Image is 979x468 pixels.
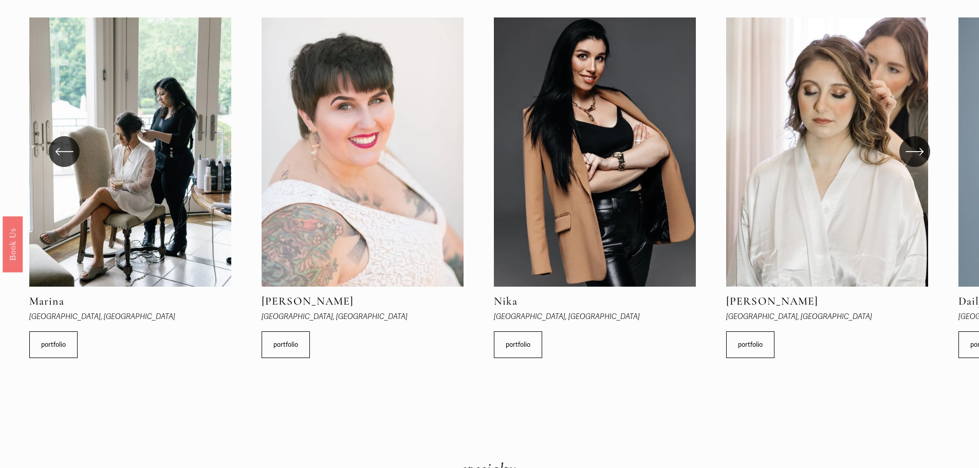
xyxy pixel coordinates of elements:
[899,136,930,167] button: Next
[262,331,310,358] a: portfolio
[494,331,542,358] a: portfolio
[29,331,78,358] a: portfolio
[49,136,80,167] button: Previous
[726,331,774,358] a: portfolio
[3,216,23,272] a: Book Us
